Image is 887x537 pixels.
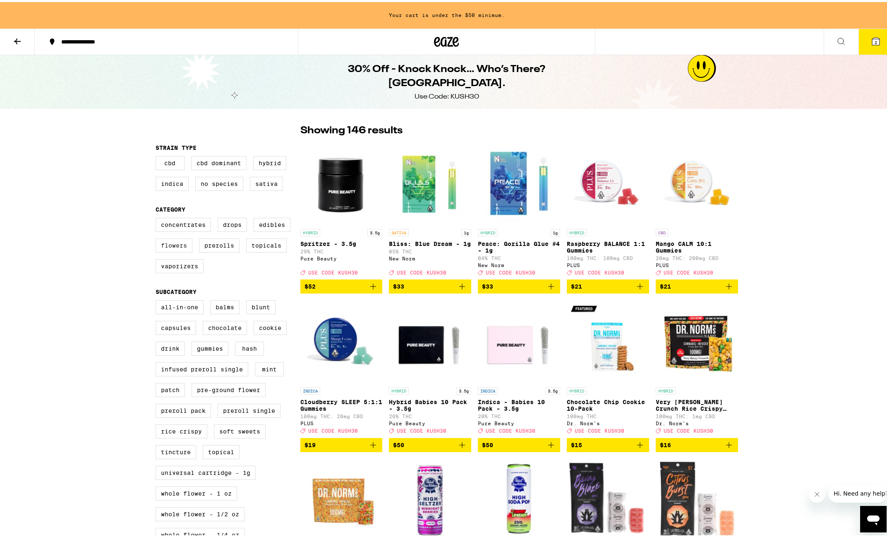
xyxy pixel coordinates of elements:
p: INDICA [300,385,320,393]
span: $33 [482,281,493,288]
div: Pure Beauty [389,419,471,424]
label: CBD Dominant [191,154,247,168]
span: USE CODE KUSH30 [664,268,713,273]
button: Add to bag [478,436,560,450]
legend: Category [156,204,185,211]
button: Add to bag [567,436,649,450]
label: Topicals [246,236,287,250]
a: Open page for Mango CALM 10:1 Gummies from PLUS [656,140,738,277]
span: USE CODE KUSH30 [308,426,358,432]
img: New Norm - Bliss: Blue Dream - 1g [389,140,471,223]
span: USE CODE KUSH30 [486,426,535,432]
label: Infused Preroll Single [156,360,248,374]
p: HYBRID [656,385,676,393]
img: Dr. Norm's - Chocolate Chip Cookie 10-Pack [567,298,649,381]
a: Open page for Peace: Gorilla Glue #4 - 1g from New Norm [478,140,560,277]
label: Vaporizers [156,257,204,271]
span: USE CODE KUSH30 [575,426,624,432]
p: Raspberry BALANCE 1:1 Gummies [567,238,649,252]
button: Add to bag [389,277,471,291]
label: Flowers [156,236,192,250]
label: Rice Crispy [156,422,207,436]
p: SATIVA [389,227,409,234]
label: Preroll Pack [156,402,211,416]
label: Preroll Single [218,402,280,416]
a: Open page for Indica - Babies 10 Pack - 3.5g from Pure Beauty [478,298,560,436]
img: Pure Beauty - Indica - Babies 10 Pack - 3.5g [478,298,560,381]
p: 3.5g [456,385,471,393]
img: PLUS - Mango CALM 10:1 Gummies [656,140,738,223]
p: Mango CALM 10:1 Gummies [656,238,738,252]
p: HYBRID [478,227,498,234]
legend: Strain Type [156,142,197,149]
label: All-In-One [156,298,204,312]
p: Spritzer - 3.5g [300,238,383,245]
span: $50 [393,440,404,446]
div: Pure Beauty [478,419,560,424]
span: Hi. Need any help? [5,6,60,12]
p: Hybrid Babies 10 Pack - 3.5g [389,397,471,410]
span: $52 [304,281,316,288]
span: USE CODE KUSH30 [664,426,713,432]
img: PLUS - Cloudberry SLEEP 5:1:1 Gummies [300,298,383,381]
label: Cookie [254,319,287,333]
iframe: Close message [809,484,825,501]
p: 3.5g [545,385,560,393]
p: 84% THC [478,253,560,259]
label: No Species [195,175,243,189]
span: USE CODE KUSH30 [575,268,624,273]
span: $33 [393,281,404,288]
button: Add to bag [300,277,383,291]
label: Sativa [250,175,283,189]
div: New Norm [478,260,560,266]
span: $19 [304,440,316,446]
span: 2 [875,38,877,43]
a: Open page for Spritzer - 3.5g from Pure Beauty [300,140,383,277]
span: $21 [660,281,671,288]
img: Pure Beauty - Hybrid Babies 10 Pack - 3.5g [389,298,471,381]
label: Gummies [192,340,228,354]
label: Prerolls [199,236,240,250]
div: New Norm [389,254,471,259]
label: Whole Flower - 1 oz [156,484,237,498]
p: 3.5g [367,227,382,234]
span: $15 [571,440,582,446]
a: Open page for Chocolate Chip Cookie 10-Pack from Dr. Norm's [567,298,649,436]
div: Use Code: KUSH30 [415,90,479,99]
label: Pre-ground Flower [192,381,266,395]
iframe: Button to launch messaging window [860,504,887,530]
iframe: Message from company [829,482,887,501]
p: 100mg THC: 1mg CBD [656,412,738,417]
img: New Norm - Peace: Gorilla Glue #4 - 1g [478,140,560,223]
legend: Subcategory [156,287,197,293]
p: Chocolate Chip Cookie 10-Pack [567,397,649,410]
button: Add to bag [656,277,738,291]
img: PLUS - Raspberry BALANCE 1:1 Gummies [567,140,649,223]
span: USE CODE KUSH30 [308,268,358,273]
p: Peace: Gorilla Glue #4 - 1g [478,238,560,252]
p: 100mg THC: 20mg CBD [300,412,383,417]
span: USE CODE KUSH30 [397,426,446,432]
label: Hash [235,340,264,354]
span: $16 [660,440,671,446]
h1: 30% Off - Knock Knock… Who’s There? [GEOGRAPHIC_DATA]. [296,60,597,89]
p: Showing 146 results [300,122,403,136]
label: Patch [156,381,185,395]
div: PLUS [567,260,649,266]
p: 1g [550,227,560,234]
label: Balms [210,298,240,312]
a: Open page for Hybrid Babies 10 Pack - 3.5g from Pure Beauty [389,298,471,436]
div: PLUS [656,260,738,266]
div: Dr. Norm's [656,419,738,424]
div: PLUS [300,419,383,424]
label: Concentrates [156,216,211,230]
label: Drops [218,216,247,230]
label: Drink [156,340,185,354]
label: Chocolate [203,319,247,333]
p: HYBRID [567,227,587,234]
p: Indica - Babies 10 Pack - 3.5g [478,397,560,410]
p: Cloudberry SLEEP 5:1:1 Gummies [300,397,383,410]
button: Add to bag [656,436,738,450]
label: Tincture [156,443,196,457]
p: Bliss: Blue Dream - 1g [389,238,471,245]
